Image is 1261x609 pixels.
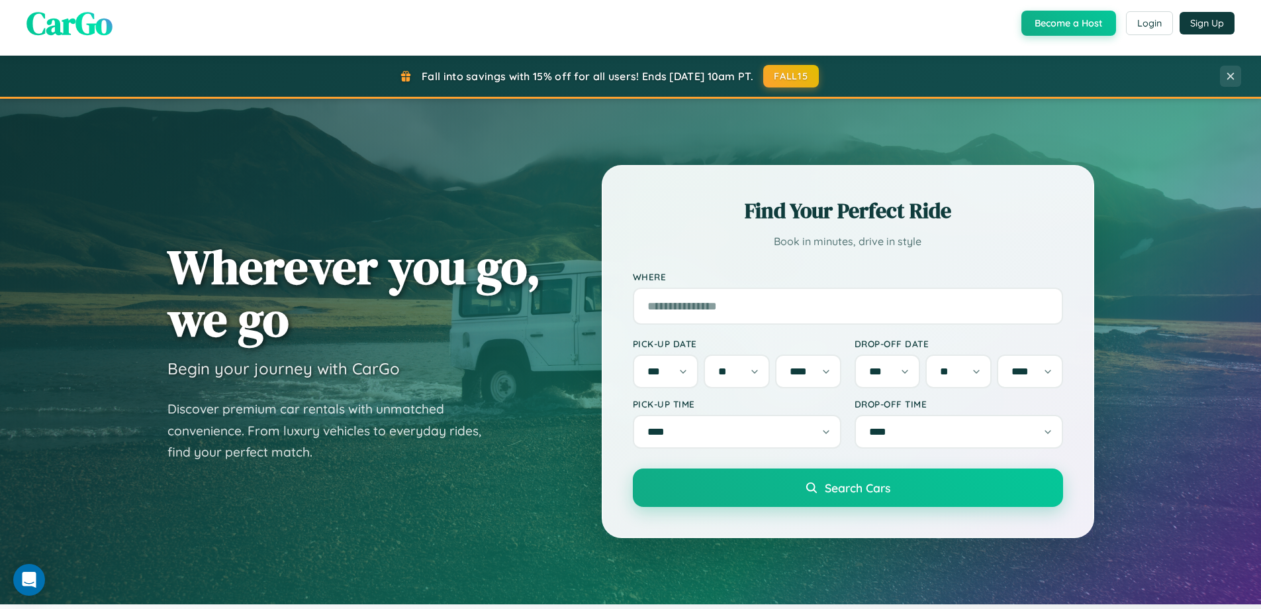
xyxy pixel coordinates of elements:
p: Discover premium car rentals with unmatched convenience. From luxury vehicles to everyday rides, ... [167,398,498,463]
h1: Wherever you go, we go [167,241,541,345]
label: Where [633,271,1063,282]
h2: Find Your Perfect Ride [633,196,1063,225]
button: FALL15 [763,65,819,87]
span: Fall into savings with 15% off for all users! Ends [DATE] 10am PT. [422,70,753,83]
label: Drop-off Time [855,398,1063,410]
label: Pick-up Date [633,338,841,349]
div: Open Intercom Messenger [13,564,45,596]
span: Search Cars [825,480,890,495]
button: Search Cars [633,469,1063,507]
span: CarGo [26,1,113,45]
button: Sign Up [1180,12,1235,34]
label: Pick-up Time [633,398,841,410]
h3: Begin your journey with CarGo [167,359,400,378]
button: Login [1126,11,1173,35]
label: Drop-off Date [855,338,1063,349]
button: Become a Host [1021,11,1116,36]
p: Book in minutes, drive in style [633,232,1063,251]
